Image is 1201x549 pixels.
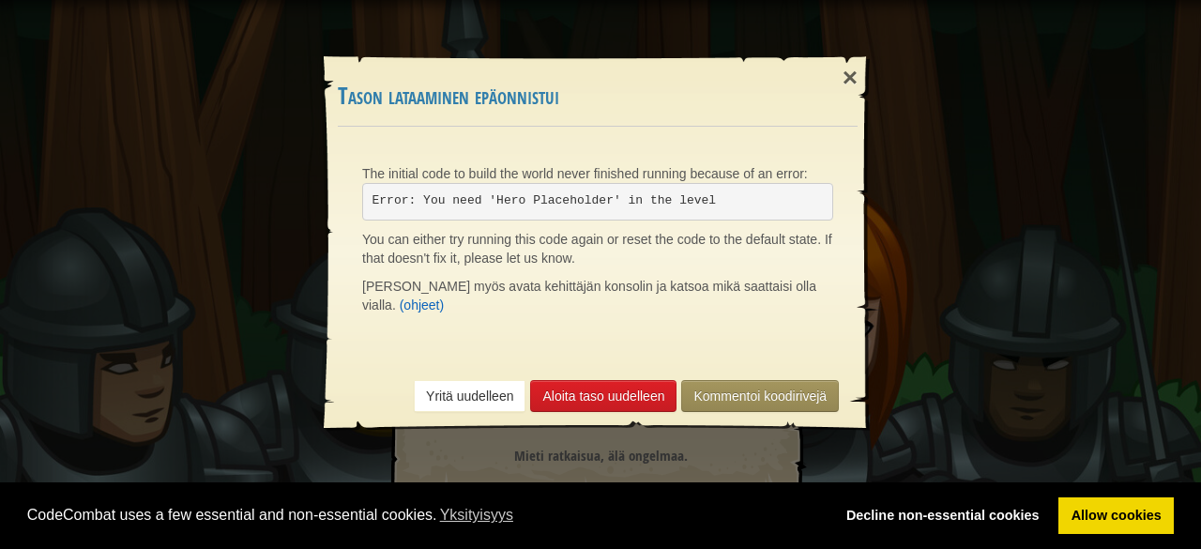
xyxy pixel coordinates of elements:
[400,297,444,313] a: (ohjeet)
[530,380,677,412] a: Aloita taso uudelleen
[833,497,1052,535] a: deny cookies
[1058,497,1174,535] a: allow cookies
[27,501,819,529] span: CodeCombat uses a few essential and non-essential cookies.
[829,51,872,105] div: ×
[437,501,517,529] a: learn more about cookies
[362,183,833,221] pre: Error: You need 'Hero Placeholder' in the level
[338,84,858,109] h3: Tason lataaminen epäonnistui
[362,279,816,313] span: [PERSON_NAME] myös avata kehittäjän konsolin ja katsoa mikä saattaisi olla vialla.
[414,380,525,412] a: Yritä uudelleen
[681,380,839,412] a: Kommentoi koodirivejä
[362,164,833,267] p: The initial code to build the world never finished running because of an error: You can either tr...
